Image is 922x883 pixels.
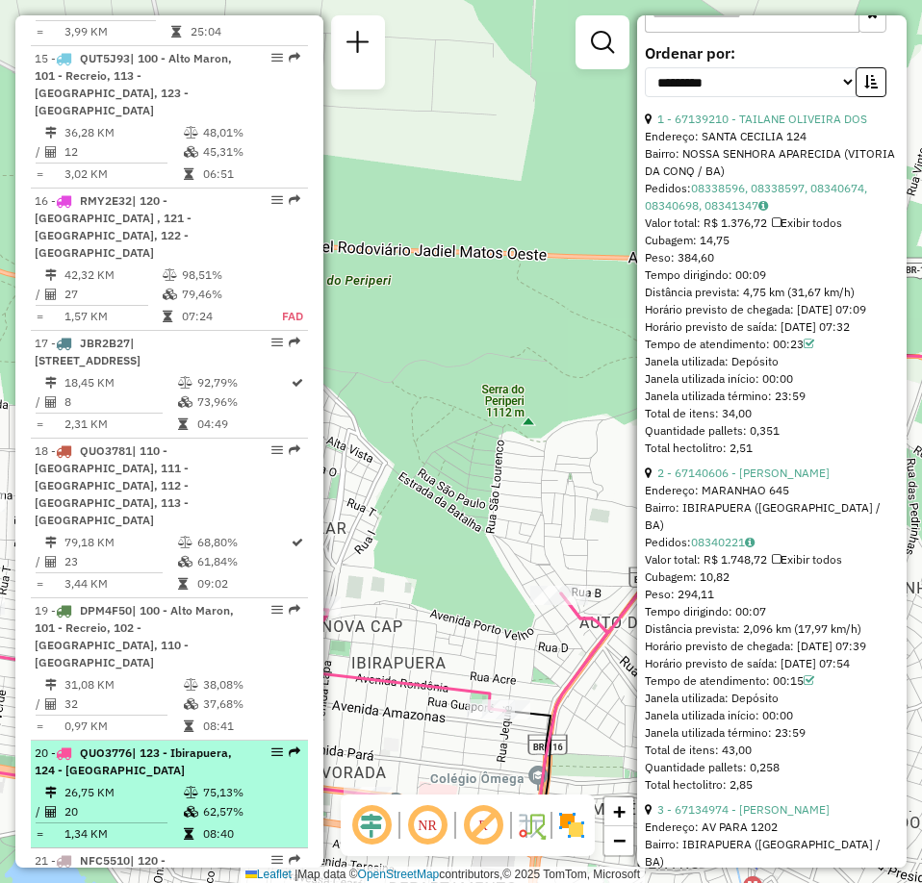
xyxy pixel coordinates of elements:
td: 61,84% [196,552,290,571]
a: Com service time [804,673,814,688]
td: 48,01% [202,123,299,142]
td: / [35,552,44,571]
span: | 100 - Alto Maron, 101 - Recreio, 113 - [GEOGRAPHIC_DATA], 123 - [GEOGRAPHIC_DATA] [35,51,232,117]
td: 75,13% [202,783,299,802]
div: Distância prevista: 4,75 km (31,67 km/h) [645,284,899,301]
span: Exibir todos [772,215,842,230]
a: Zoom out [604,826,633,855]
a: Leaflet [245,868,292,881]
td: 36,28 KM [64,123,183,142]
label: Ordenar por: [645,41,899,64]
div: Janela utilizada início: 00:00 [645,707,899,724]
i: Tempo total em rota [178,578,188,590]
div: Endereço: AV PARA 1202 [645,819,899,836]
div: Bairro: NOSSA SENHORA APARECIDA (VITORIA DA CONQ / BA) [645,145,899,180]
td: = [35,307,44,326]
span: Ocultar NR [404,802,450,848]
td: 8 [64,392,177,412]
div: Pedidos: [645,180,899,214]
td: 42,32 KM [64,265,162,285]
div: Endereço: MARANHAO 645 [645,482,899,499]
em: Opções [271,52,283,63]
span: | [295,868,297,881]
i: Observações [758,200,768,212]
div: Horário previsto de chegada: [DATE] 07:39 [645,638,899,655]
span: QUT5J93 [80,51,130,65]
div: Total hectolitro: 2,85 [645,776,899,794]
span: 18 - [35,443,189,527]
div: Bairro: IBIRAPUERA ([GEOGRAPHIC_DATA] / BA) [645,499,899,534]
a: Zoom in [604,797,633,826]
td: 45,31% [202,142,299,162]
div: Pedidos: [645,534,899,551]
div: Horário previsto de saída: [DATE] 07:32 [645,318,899,336]
td: 12 [64,142,183,162]
td: 68,80% [196,533,290,552]
i: Tempo total em rota [184,828,193,840]
span: | 123 - Ibirapuera, 124 - [GEOGRAPHIC_DATA] [35,745,232,777]
div: Valor total: R$ 1.376,72 [645,214,899,232]
td: 92,79% [196,373,290,392]
i: Tempo total em rota [171,26,181,38]
span: Exibir todos [772,552,842,567]
td: FAD [261,307,304,326]
span: DPM4F50 [80,603,132,618]
div: Horário previsto de chegada: [DATE] 07:09 [645,301,899,318]
td: 08:41 [202,717,299,736]
div: Janela utilizada: Depósito [645,353,899,370]
div: Map data © contributors,© 2025 TomTom, Microsoft [241,867,645,883]
td: 38,08% [202,675,299,694]
td: 04:49 [196,415,290,434]
i: % de utilização do peso [184,787,198,798]
span: Cubagem: 10,82 [645,569,730,584]
td: 1,57 KM [64,307,162,326]
div: Bairro: IBIRAPUERA ([GEOGRAPHIC_DATA] / BA) [645,836,899,870]
span: + [613,799,626,823]
i: Distância Total [45,537,57,548]
div: Janela utilizada término: 23:59 [645,388,899,405]
em: Rota exportada [289,854,300,866]
td: 1,34 KM [64,824,183,844]
em: Opções [271,604,283,616]
div: Endereço: SANTA CECILIA 124 [645,128,899,145]
span: Exibir rótulo [460,802,506,848]
div: Valor total: R$ 1.748,72 [645,551,899,568]
i: Distância Total [45,127,57,139]
a: Exibir filtros [583,23,622,62]
em: Rota exportada [289,194,300,206]
td: / [35,285,44,304]
a: 08338596, 08338597, 08340674, 08340698, 08341347 [645,181,867,213]
a: Nova sessão e pesquisa [339,23,377,66]
a: Com service time [804,337,814,351]
div: Distância prevista: 2,096 km (17,97 km/h) [645,620,899,638]
span: JBR2B27 [80,336,130,350]
div: Total de itens: 43,00 [645,742,899,759]
span: 20 - [35,745,232,777]
i: Total de Atividades [45,806,57,818]
td: = [35,824,44,844]
td: / [35,802,44,821]
span: 15 - [35,51,232,117]
span: 17 - [35,336,141,367]
div: Janela utilizada término: 23:59 [645,724,899,742]
i: % de utilização do peso [178,537,192,548]
i: % de utilização do peso [184,679,198,691]
em: Rota exportada [289,52,300,63]
td: 08:40 [202,824,299,844]
a: OpenStreetMap [358,868,440,881]
td: / [35,392,44,412]
i: Total de Atividades [45,146,57,158]
div: Tempo dirigindo: 00:09 [645,266,899,284]
div: Tempo de atendimento: 00:23 [645,336,899,353]
td: = [35,415,44,434]
td: 27 [64,285,162,304]
a: 1 - 67139210 - TAILANE OLIVEIRA DOS [657,112,867,126]
span: | [STREET_ADDRESS] [35,336,141,367]
i: Total de Atividades [45,396,57,408]
div: Quantidade pallets: 0,351 [645,422,899,440]
td: 79,18 KM [64,533,177,552]
td: 3,99 KM [64,22,170,41]
i: % de utilização da cubagem [184,698,198,710]
td: 18,45 KM [64,373,177,392]
td: = [35,164,44,184]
